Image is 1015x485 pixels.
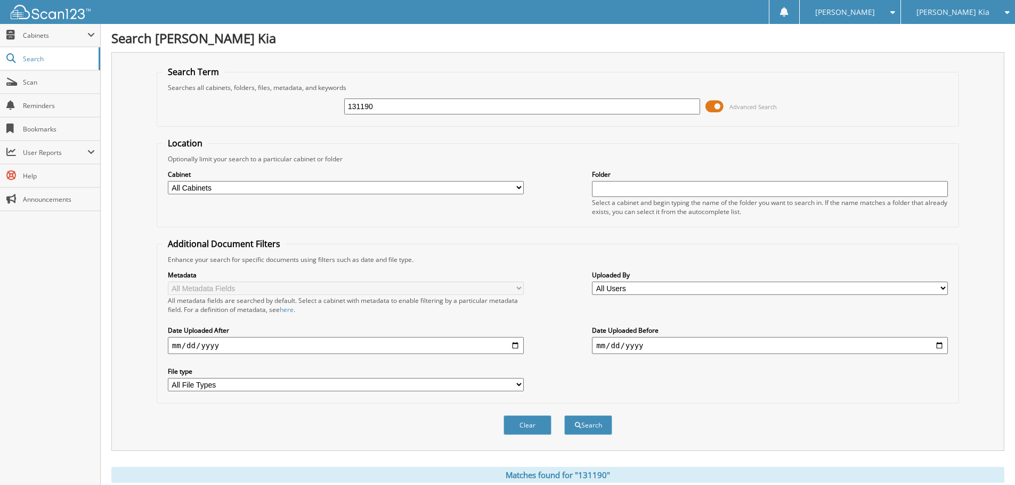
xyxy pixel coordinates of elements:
[592,337,948,354] input: end
[592,198,948,216] div: Select a cabinet and begin typing the name of the folder you want to search in. If the name match...
[163,83,953,92] div: Searches all cabinets, folders, files, metadata, and keywords
[916,9,989,15] span: [PERSON_NAME] Kia
[23,78,95,87] span: Scan
[111,29,1004,47] h1: Search [PERSON_NAME] Kia
[564,415,612,435] button: Search
[168,367,524,376] label: File type
[815,9,875,15] span: [PERSON_NAME]
[280,305,294,314] a: here
[168,296,524,314] div: All metadata fields are searched by default. Select a cabinet with metadata to enable filtering b...
[592,170,948,179] label: Folder
[23,54,93,63] span: Search
[23,171,95,180] span: Help
[592,270,948,280] label: Uploaded By
[23,148,87,157] span: User Reports
[23,101,95,110] span: Reminders
[592,326,948,335] label: Date Uploaded Before
[163,137,208,149] legend: Location
[163,154,953,163] div: Optionally limit your search to a particular cabinet or folder
[163,238,286,250] legend: Additional Document Filters
[168,326,524,335] label: Date Uploaded After
[163,255,953,264] div: Enhance your search for specific documents using filters such as date and file type.
[168,337,524,354] input: start
[11,5,91,19] img: scan123-logo-white.svg
[111,467,1004,483] div: Matches found for "131190"
[504,415,551,435] button: Clear
[23,125,95,134] span: Bookmarks
[23,31,87,40] span: Cabinets
[729,103,777,111] span: Advanced Search
[168,270,524,280] label: Metadata
[163,66,224,78] legend: Search Term
[168,170,524,179] label: Cabinet
[23,195,95,204] span: Announcements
